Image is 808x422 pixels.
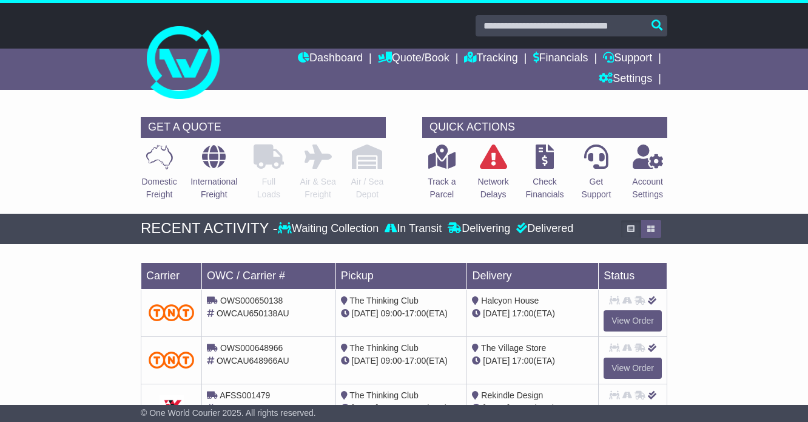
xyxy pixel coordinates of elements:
td: OWC / Carrier # [202,262,336,289]
span: Halcyon House [481,296,539,305]
div: - (ETA) [341,307,462,320]
span: 09:00 [381,308,402,318]
span: 17:00 [512,403,533,413]
a: Dashboard [298,49,363,69]
a: Support [603,49,652,69]
span: The Thinking Club [349,343,418,353]
div: Delivered [513,222,573,236]
span: 09:00 [381,356,402,366]
a: InternationalFreight [190,144,238,208]
span: © One World Courier 2025. All rights reserved. [141,408,316,418]
span: [DATE] [352,403,379,413]
div: GET A QUOTE [141,117,386,138]
span: OWCAU650138AU [217,308,289,318]
span: [DATE] [352,308,379,318]
a: NetworkDelays [477,144,509,208]
a: DomesticFreight [141,144,177,208]
span: OWS000648966 [220,343,283,353]
p: Full Loads [254,175,284,201]
a: Track aParcel [427,144,456,208]
div: - (ETA) [341,402,462,415]
img: TNT_Domestic.png [149,352,194,368]
span: [DATE] [483,308,510,318]
div: (ETA) [472,355,593,367]
span: [DATE] [352,356,379,366]
span: OWCAU648966AU [217,356,289,366]
img: TNT_Domestic.png [149,304,194,321]
div: RECENT ACTIVITY - [141,220,278,237]
a: CheckFinancials [525,144,565,208]
span: [DATE] [483,403,510,413]
a: Financials [533,49,588,69]
p: Get Support [581,175,611,201]
td: Carrier [141,262,202,289]
span: The Thinking Club [349,390,418,400]
span: 17:00 [405,403,426,413]
div: Delivering [445,222,513,236]
span: AFSS001479 [220,390,270,400]
a: Tracking [464,49,517,69]
td: Pickup [335,262,467,289]
p: International Freight [190,175,237,201]
p: Track a Parcel [428,175,456,201]
a: View Order [604,358,662,379]
img: GetCarrierServiceDarkLogo [160,395,184,420]
div: - (ETA) [341,355,462,367]
span: 17:00 [405,308,426,318]
div: (ETA) [472,402,593,415]
span: 09:00 [381,403,402,413]
span: [DATE] [483,356,510,366]
span: The Village Store [481,343,546,353]
td: Delivery [467,262,599,289]
p: Network Delays [477,175,508,201]
span: Rekindle Design [481,390,543,400]
div: In Transit [382,222,445,236]
div: Waiting Collection [278,222,382,236]
span: OWS000650138 [220,296,283,305]
p: Air & Sea Freight [300,175,336,201]
span: 17:00 [405,356,426,366]
p: Air / Sea Depot [351,175,384,201]
a: Settings [599,69,652,90]
span: 17:00 [512,356,533,366]
p: Check Financials [526,175,564,201]
div: QUICK ACTIONS [422,117,667,138]
a: GetSupport [581,144,611,208]
td: Status [599,262,667,289]
a: AccountSettings [631,144,664,208]
span: The Thinking Club [349,296,418,305]
span: OWCAU648965AU [217,403,289,413]
a: View Order [604,310,662,332]
p: Domestic Freight [141,175,177,201]
p: Account Settings [632,175,663,201]
span: 17:00 [512,308,533,318]
a: Quote/Book [378,49,449,69]
div: (ETA) [472,307,593,320]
